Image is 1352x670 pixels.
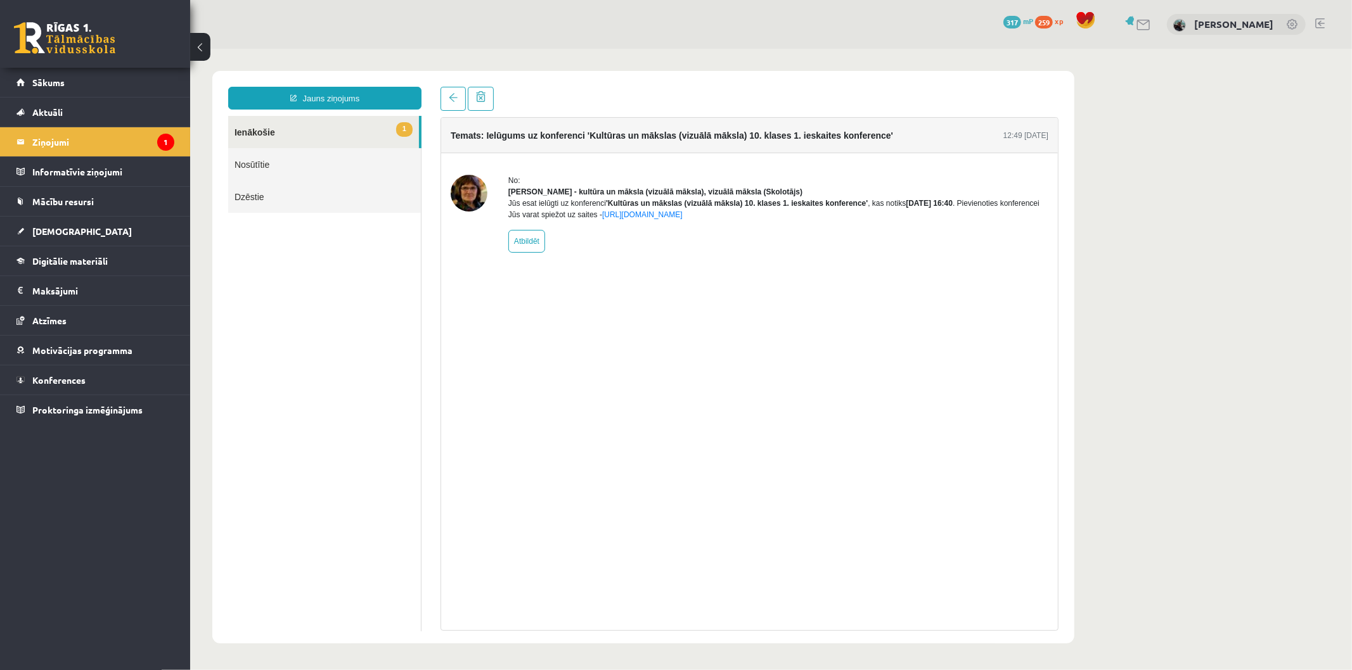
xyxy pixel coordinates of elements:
[16,157,174,186] a: Informatīvie ziņojumi
[206,73,222,88] span: 1
[16,187,174,216] a: Mācību resursi
[16,217,174,246] a: [DEMOGRAPHIC_DATA]
[32,344,132,356] span: Motivācijas programma
[16,98,174,127] a: Aktuāli
[38,132,231,164] a: Dzēstie
[16,365,174,395] a: Konferences
[16,395,174,424] a: Proktoringa izmēģinājums
[1194,18,1273,30] a: [PERSON_NAME]
[32,157,174,186] legend: Informatīvie ziņojumi
[32,225,132,237] span: [DEMOGRAPHIC_DATA]
[32,315,67,326] span: Atzīmes
[157,134,174,151] i: 1
[32,196,94,207] span: Mācību resursi
[1173,19,1186,32] img: Mihails Cingels
[261,82,703,92] h4: Temats: Ielūgums uz konferenci 'Kultūras un mākslas (vizuālā māksla) 10. klases 1. ieskaites konf...
[16,336,174,365] a: Motivācijas programma
[813,81,858,92] div: 12:49 [DATE]
[1055,16,1063,26] span: xp
[32,404,143,415] span: Proktoringa izmēģinājums
[1035,16,1053,28] span: 259
[1003,16,1033,26] a: 317 mP
[318,149,858,172] div: Jūs esat ielūgti uz konferenci , kas notiks . Pievienoties konferencei Jūs varat spiežot uz saites -
[38,67,229,99] a: 1Ienākošie
[1035,16,1069,26] a: 259 xp
[1023,16,1033,26] span: mP
[318,181,355,204] a: Atbildēt
[38,38,231,61] a: Jauns ziņojums
[32,106,63,118] span: Aktuāli
[416,150,678,159] b: 'Kultūras un mākslas (vizuālā māksla) 10. klases 1. ieskaites konference'
[1003,16,1021,28] span: 317
[16,276,174,305] a: Maksājumi
[16,306,174,335] a: Atzīmes
[32,276,174,305] legend: Maksājumi
[412,161,493,170] a: [URL][DOMAIN_NAME]
[14,22,115,54] a: Rīgas 1. Tālmācības vidusskola
[32,255,108,267] span: Digitālie materiāli
[16,68,174,97] a: Sākums
[318,126,858,137] div: No:
[16,127,174,156] a: Ziņojumi1
[16,246,174,275] a: Digitālie materiāli
[318,139,612,148] strong: [PERSON_NAME] - kultūra un māksla (vizuālā māksla), vizuālā māksla (Skolotājs)
[32,374,86,386] span: Konferences
[716,150,763,159] b: [DATE] 16:40
[261,126,297,163] img: Ilze Kolka - kultūra un māksla (vizuālā māksla), vizuālā māksla
[32,127,174,156] legend: Ziņojumi
[38,99,231,132] a: Nosūtītie
[32,77,65,88] span: Sākums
